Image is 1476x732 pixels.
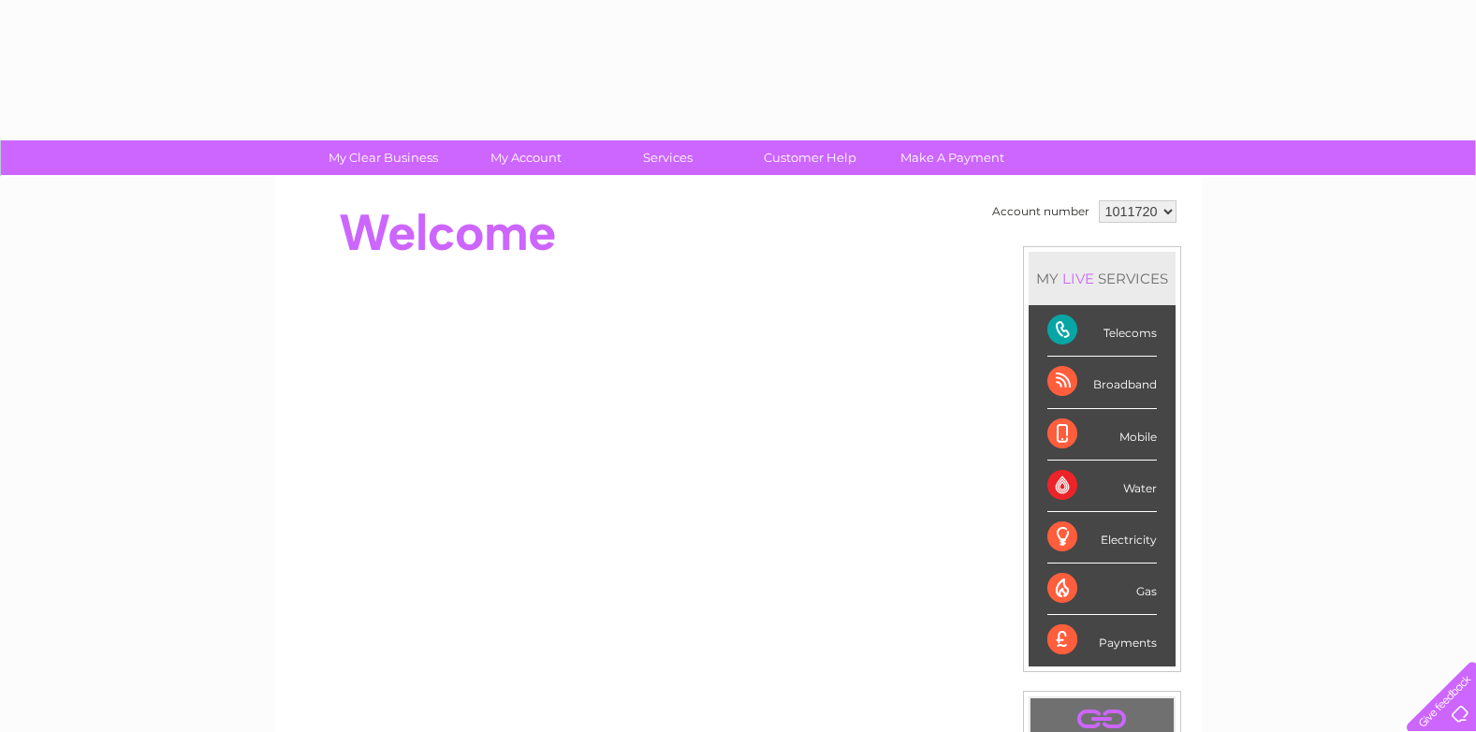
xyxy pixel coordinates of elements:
div: MY SERVICES [1029,252,1176,305]
div: Payments [1047,615,1157,666]
div: Broadband [1047,357,1157,408]
div: Mobile [1047,409,1157,461]
div: Telecoms [1047,305,1157,357]
a: My Clear Business [306,140,460,175]
div: Water [1047,461,1157,512]
div: Gas [1047,564,1157,615]
div: LIVE [1059,270,1098,287]
a: Customer Help [733,140,887,175]
td: Account number [987,196,1094,227]
div: Electricity [1047,512,1157,564]
a: Services [591,140,745,175]
a: My Account [448,140,603,175]
a: Make A Payment [875,140,1030,175]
